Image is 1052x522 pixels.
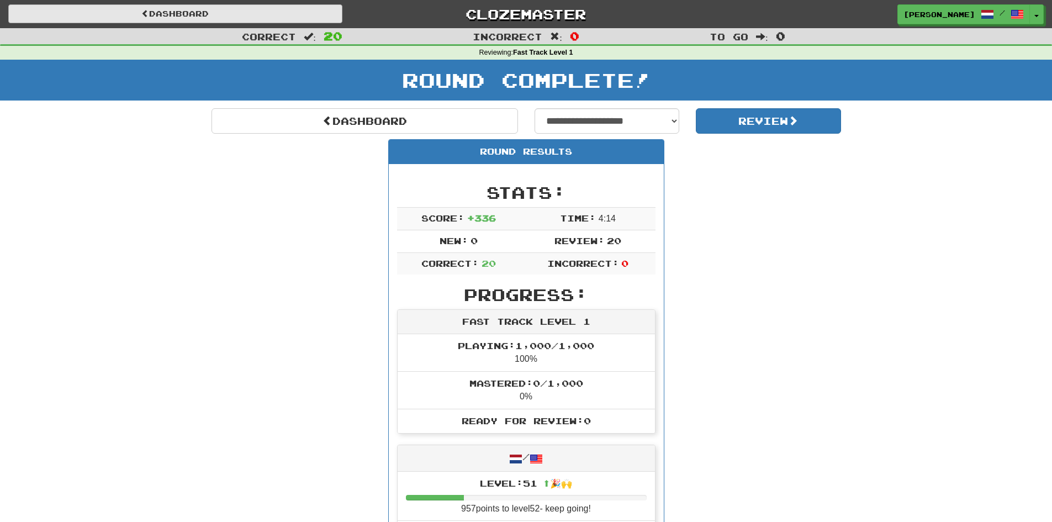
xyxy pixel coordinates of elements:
[776,29,785,43] span: 0
[242,31,296,42] span: Correct
[304,32,316,41] span: :
[897,4,1030,24] a: [PERSON_NAME] /
[599,214,616,223] span: 4 : 14
[440,235,468,246] span: New:
[480,478,572,488] span: Level: 51
[359,4,693,24] a: Clozemaster
[469,378,583,388] span: Mastered: 0 / 1,000
[710,31,748,42] span: To go
[471,235,478,246] span: 0
[513,49,573,56] strong: Fast Track Level 1
[4,69,1048,91] h1: Round Complete!
[547,258,619,268] span: Incorrect:
[389,140,664,164] div: Round Results
[421,213,464,223] span: Score:
[560,213,596,223] span: Time:
[212,108,518,134] a: Dashboard
[397,286,655,304] h2: Progress:
[397,183,655,202] h2: Stats:
[473,31,542,42] span: Incorrect
[696,108,841,134] button: Review
[398,445,655,471] div: /
[554,235,605,246] span: Review:
[458,340,594,351] span: Playing: 1,000 / 1,000
[621,258,628,268] span: 0
[537,478,572,488] span: ⬆🎉🙌
[421,258,479,268] span: Correct:
[324,29,342,43] span: 20
[398,371,655,409] li: 0%
[398,472,655,521] li: 957 points to level 52 - keep going!
[462,415,591,426] span: Ready for Review: 0
[398,334,655,372] li: 100%
[8,4,342,23] a: Dashboard
[398,310,655,334] div: Fast Track Level 1
[903,9,975,19] span: [PERSON_NAME]
[607,235,621,246] span: 20
[756,32,768,41] span: :
[482,258,496,268] span: 20
[467,213,496,223] span: + 336
[550,32,562,41] span: :
[570,29,579,43] span: 0
[1000,9,1005,17] span: /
